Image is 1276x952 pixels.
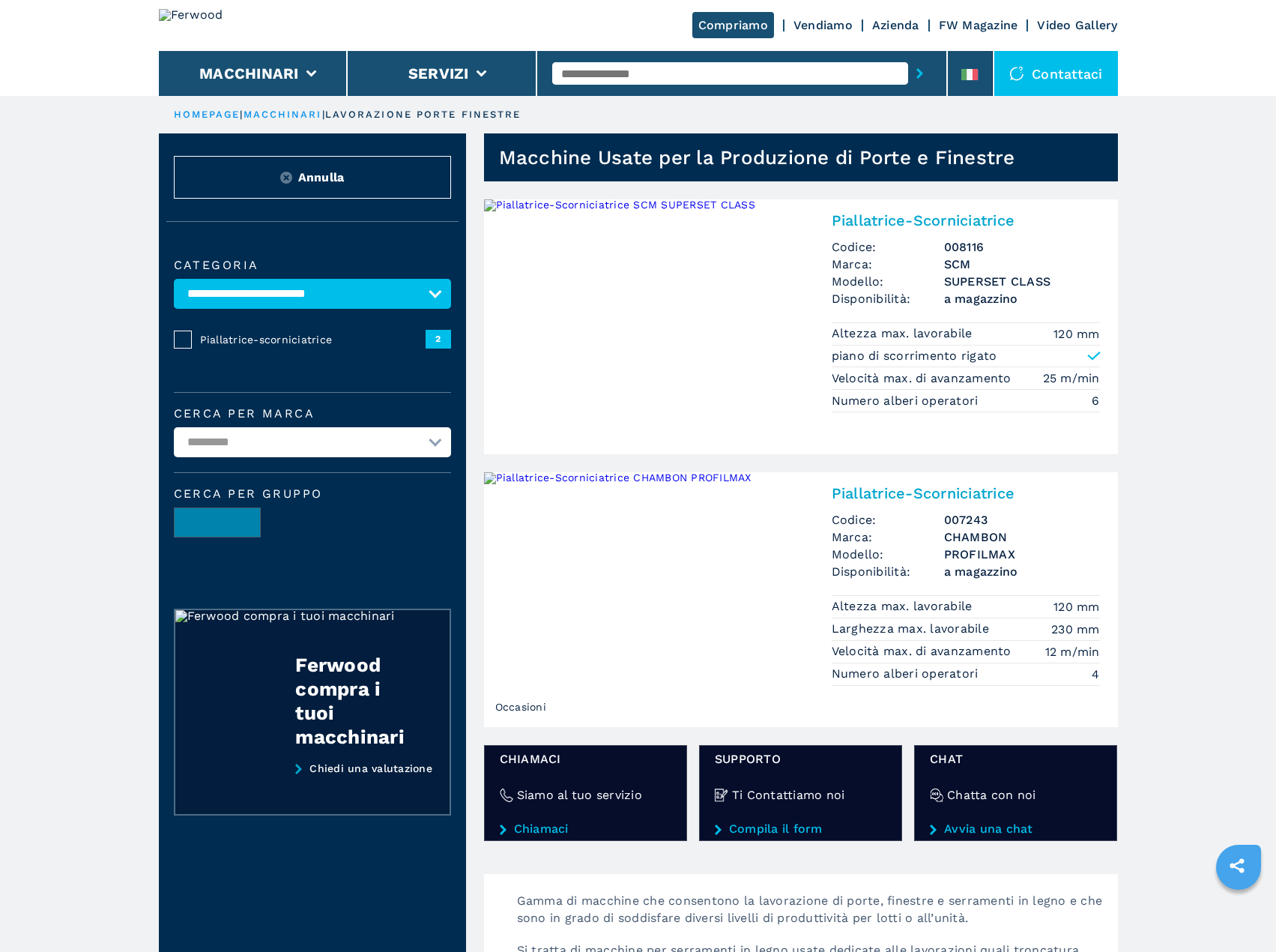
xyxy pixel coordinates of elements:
h4: Ti Contattiamo noi [732,786,845,804]
button: submit-button [908,56,931,91]
label: Cerca per marca [174,408,451,420]
em: 25 m/min [1043,370,1100,387]
img: Reset [280,172,292,184]
span: a magazzino [944,563,1100,580]
p: piano di scorrimento rigato [832,348,997,364]
span: Disponibilità: [832,563,944,580]
span: | [322,109,325,120]
a: Azienda [872,18,919,32]
span: a magazzino [944,290,1100,307]
em: 120 mm [1053,598,1100,615]
span: Piallatrice-scorniciatrice [200,332,426,347]
span: Marca: [832,528,944,546]
span: | [240,109,243,120]
a: FW Magazine [939,18,1018,32]
img: Contattaci [1009,66,1024,81]
img: Piallatrice-Scorniciatrice SCM SUPERSET CLASS [484,199,814,454]
h3: 007243 [944,511,1100,528]
a: Piallatrice-Scorniciatrice SCM SUPERSET CLASSPiallatrice-ScorniciatriceCodice:008116Marca:SCMMode... [484,199,1118,454]
a: Piallatrice-Scorniciatrice CHAMBON PROFILMAXOccasioniPiallatrice-ScorniciatriceCodice:007243Marca... [484,472,1118,727]
button: Macchinari [199,64,299,82]
h2: Piallatrice-Scorniciatrice [832,484,1100,502]
label: Categoria [174,259,451,271]
p: Velocità max. di avanzamento [832,643,1015,660]
p: Velocità max. di avanzamento [832,370,1015,387]
img: Siamo al tuo servizio [500,789,513,802]
em: 120 mm [1053,325,1100,343]
a: Vendiamo [793,18,853,32]
div: Contattaci [994,51,1118,96]
span: Codice: [832,238,944,256]
span: Supporto [715,750,886,768]
span: Disponibilità: [832,290,944,307]
p: Numero alberi operatori [832,666,982,682]
h3: SCM [944,256,1100,273]
button: Servizi [408,64,469,82]
p: Altezza max. lavorabile [832,325,976,342]
img: image [175,508,260,538]
span: Gamma di macchine che consentono la lavorazione di porte, finestre e serramenti in legno e che so... [517,894,1103,925]
span: Annulla [298,169,345,186]
button: ResetAnnulla [174,156,451,199]
h4: Siamo al tuo servizio [517,786,642,804]
em: 12 m/min [1045,643,1100,660]
em: 230 mm [1051,621,1100,638]
h3: SUPERSET CLASS [944,273,1100,290]
h4: Chatta con noi [947,786,1036,804]
span: Codice: [832,511,944,528]
em: 4 [1092,666,1099,683]
span: Chiamaci [500,750,671,768]
h2: Piallatrice-Scorniciatrice [832,211,1100,229]
h1: Macchine Usate per la Produzione di Porte e Finestre [499,145,1015,169]
a: Video Gallery [1037,18,1117,32]
img: Ferwood [159,9,267,42]
em: 6 [1092,392,1099,409]
h3: CHAMBON [944,528,1100,546]
iframe: Chat [1212,885,1265,941]
img: Chatta con noi [930,789,943,802]
a: Avvia una chat [930,822,1101,836]
span: Occasioni [492,696,550,718]
a: sharethis [1218,847,1256,885]
a: Chiedi una valutazione [174,762,451,816]
p: lavorazione porte finestre [325,108,521,121]
p: Altezza max. lavorabile [832,598,976,615]
span: Cerca per Gruppo [174,488,451,500]
div: Ferwood compra i tuoi macchinari [295,653,420,749]
p: Numero alberi operatori [832,393,982,409]
a: Chiamaci [500,822,671,836]
img: Ti Contattiamo noi [715,789,728,802]
h3: 008116 [944,238,1100,256]
span: chat [930,750,1101,768]
p: Larghezza max. lavorabile [832,621,994,637]
a: HOMEPAGE [174,109,241,120]
span: 2 [426,330,451,348]
a: Compriamo [692,12,774,38]
span: Modello: [832,273,944,290]
a: macchinari [244,109,322,120]
img: Piallatrice-Scorniciatrice CHAMBON PROFILMAX [484,472,814,727]
span: Marca: [832,256,944,273]
a: Compila il form [715,822,886,836]
span: Modello: [832,546,944,563]
h3: PROFILMAX [944,546,1100,563]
